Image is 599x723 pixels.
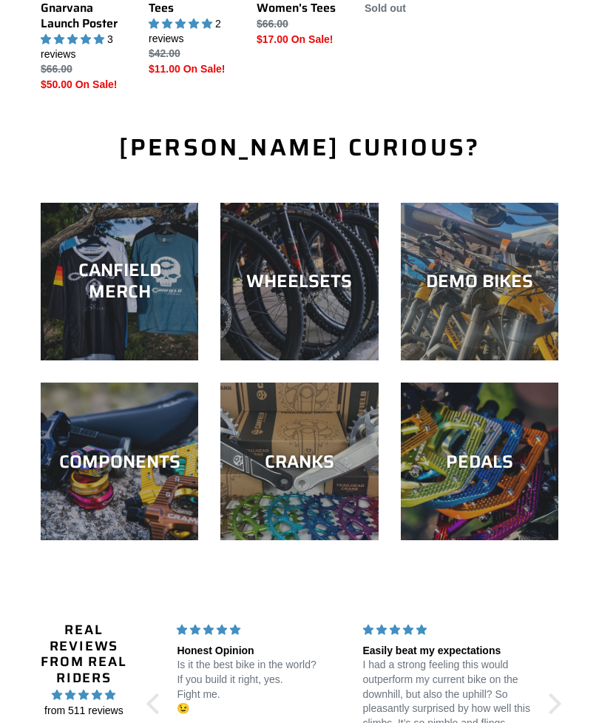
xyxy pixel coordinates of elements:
[363,622,531,638] div: 5 stars
[401,203,558,360] a: DEMO BIKES
[30,622,138,686] h2: Real Reviews from Real Riders
[363,644,531,659] div: Easily beat my expectations
[41,383,198,540] a: COMPONENTS
[220,383,378,540] a: CRANKS
[177,658,345,716] p: Is it the best bike in the world? If you build it right, yes. Fight me. 😉
[220,451,378,472] div: CRANKS
[401,451,558,472] div: PEDALS
[30,703,138,719] span: from 511 reviews
[177,644,345,659] div: Honest Opinion
[220,271,378,292] div: WHEELSETS
[41,260,198,303] div: CANFIELD MERCH
[41,203,198,360] a: CANFIELD MERCH
[41,451,198,472] div: COMPONENTS
[401,383,558,540] a: PEDALS
[401,271,558,292] div: DEMO BIKES
[220,203,378,360] a: WHEELSETS
[41,133,558,161] h2: [PERSON_NAME] curious?
[30,687,138,703] span: 4.96 stars
[177,622,345,638] div: 5 stars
